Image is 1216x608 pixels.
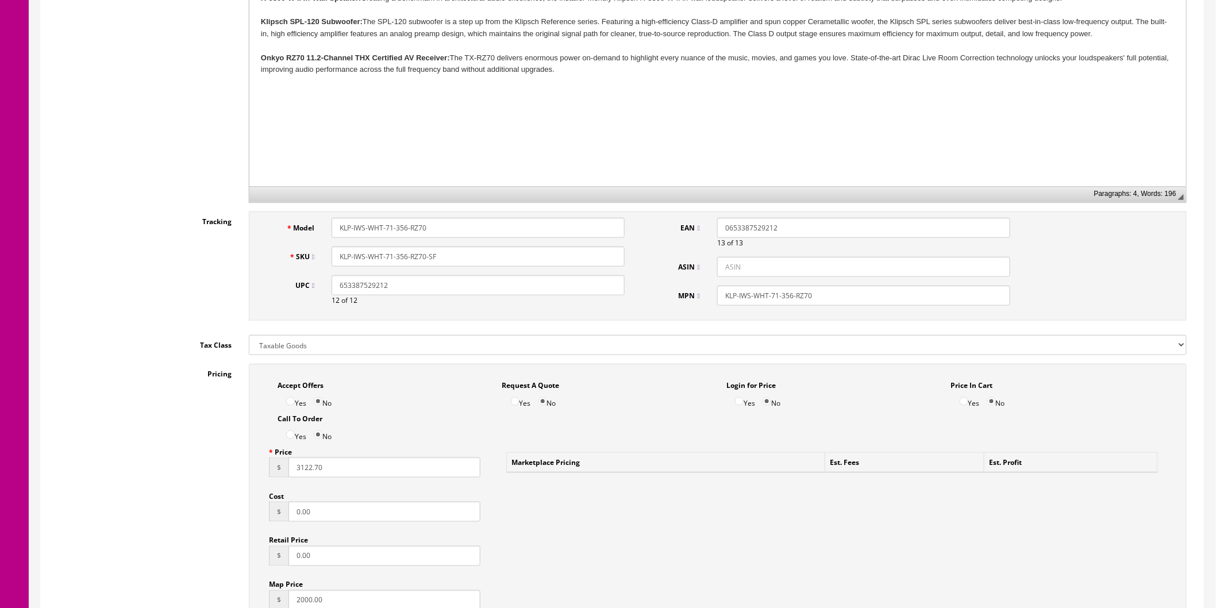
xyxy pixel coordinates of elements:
input: This should be a number with up to 2 decimal places. [288,502,480,522]
label: No [987,391,1005,409]
input: Yes [960,397,968,406]
input: Yes [286,397,295,406]
input: Yes [286,430,295,439]
span: EAN [681,223,700,233]
input: ASIN [717,257,1010,277]
span: 12 [332,295,340,305]
input: No [763,397,771,406]
input: No [314,397,322,406]
input: MPN [717,286,1010,306]
input: This should be a number with up to 2 decimal places. [288,546,480,566]
label: Yes [735,391,755,409]
label: Call To Order [278,409,322,424]
span: $ [269,457,288,478]
input: Model [332,218,625,238]
span: of 12 [341,295,357,305]
span: Resize [1178,194,1184,200]
label: Login for Price [726,375,776,391]
input: No [538,397,547,406]
label: No [763,391,780,409]
label: No [538,391,556,409]
label: Yes [286,391,306,409]
input: UPC [332,275,625,295]
label: Yes [511,391,531,409]
span: $ [269,546,288,566]
span: Paragraphs: 4, Words: 196 [1094,190,1176,198]
td: Marketplace Pricing [507,453,825,473]
label: Tax Class [49,335,240,351]
input: EAN [717,218,1010,238]
label: Map Price [269,575,303,590]
label: Cost [269,486,284,502]
label: Price [269,442,292,457]
span: SKU [296,252,314,261]
label: Yes [286,424,306,442]
div: Statistics [1094,190,1176,198]
input: No [987,397,996,406]
label: Model [261,218,323,233]
input: This should be a number with up to 2 decimal places. [288,457,480,478]
span: 13 [717,238,725,248]
label: Request A Quote [502,375,560,391]
label: Pricing [49,364,240,379]
label: No [314,391,332,409]
span: of 13 [727,238,743,248]
span: ASIN [679,262,700,272]
td: Est. Profit [984,453,1158,473]
label: Yes [960,391,980,409]
input: Yes [511,397,520,406]
label: Price In Cart [951,375,993,391]
input: No [314,430,322,439]
label: No [314,424,332,442]
input: SKU [332,247,625,267]
label: Accept Offers [278,375,324,391]
span: UPC [295,280,314,290]
label: Retail Price [269,530,308,546]
label: Tracking [49,211,240,227]
span: MPN [679,291,700,301]
td: Est. Fees [825,453,984,473]
span: $ [269,502,288,522]
input: Yes [735,397,744,406]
